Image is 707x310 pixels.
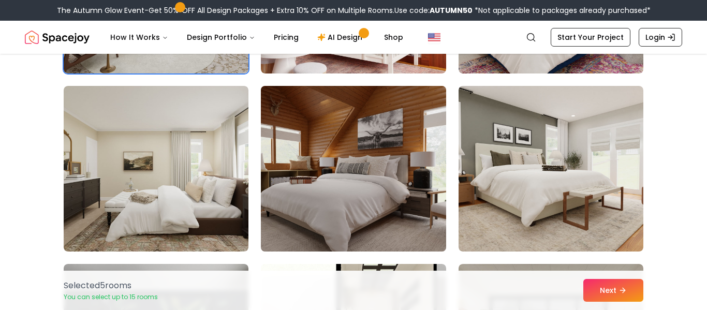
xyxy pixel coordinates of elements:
img: Spacejoy Logo [25,27,90,48]
button: Design Portfolio [179,27,263,48]
nav: Main [102,27,411,48]
button: Next [583,279,643,302]
span: Use code: [394,5,473,16]
a: Spacejoy [25,27,90,48]
span: *Not applicable to packages already purchased* [473,5,651,16]
b: AUTUMN50 [430,5,473,16]
a: AI Design [309,27,374,48]
p: You can select up to 15 rooms [64,293,158,301]
img: United States [428,31,440,43]
nav: Global [25,21,682,54]
a: Shop [376,27,411,48]
a: Start Your Project [551,28,630,47]
div: The Autumn Glow Event-Get 50% OFF All Design Packages + Extra 10% OFF on Multiple Rooms. [57,5,651,16]
p: Selected 5 room s [64,279,158,292]
img: Room room-34 [64,86,248,252]
button: How It Works [102,27,176,48]
img: Room room-35 [256,82,450,256]
a: Login [639,28,682,47]
a: Pricing [266,27,307,48]
img: Room room-36 [459,86,643,252]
